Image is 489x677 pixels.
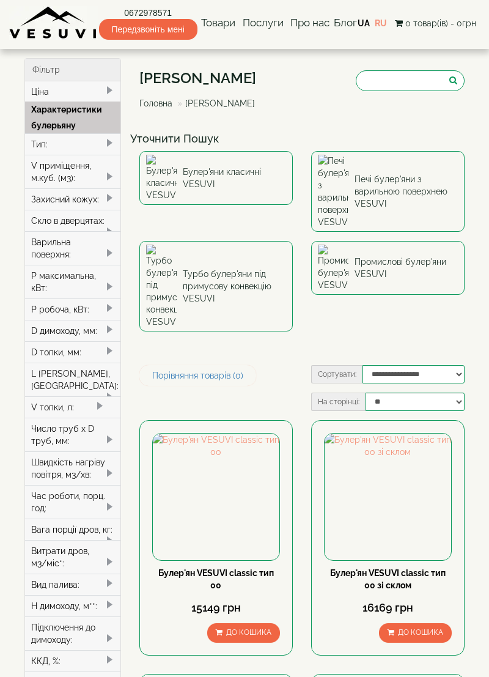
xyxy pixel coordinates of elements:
div: Підключення до димоходу: [25,616,120,650]
div: D топки, мм: [25,341,120,363]
a: Товари [198,9,238,37]
span: До кошика [226,628,271,637]
a: Послуги [240,9,287,37]
div: Характеристики булерьяну [25,102,120,133]
span: Передзвоніть мені [99,19,197,40]
div: D димоходу, мм: [25,320,120,341]
img: Промислові булер'яни VESUVI [318,245,348,291]
img: Булер'ян VESUVI classic тип 00 зі склом [325,434,451,560]
div: Скло в дверцятах: [25,210,120,231]
a: Булер'ян VESUVI classic тип 00 [158,568,274,590]
div: Тип: [25,133,120,155]
a: RU [375,18,387,28]
div: H димоходу, м**: [25,595,120,616]
div: Ціна [25,81,120,102]
img: Булер'ян VESUVI classic тип 00 [153,434,279,560]
a: Булер'яни класичні VESUVI Булер'яни класичні VESUVI [139,151,293,205]
img: Турбо булер'яни під примусову конвекцію VESUVI [146,245,177,328]
button: До кошика [207,623,280,642]
a: Промислові булер'яни VESUVI Промислові булер'яни VESUVI [311,241,465,295]
div: Швидкість нагріву повітря, м3/хв: [25,451,120,485]
div: L [PERSON_NAME], [GEOGRAPHIC_DATA]: [25,363,120,396]
a: UA [358,18,370,28]
div: V приміщення, м.куб. (м3): [25,155,120,188]
button: 0 товар(ів) - 0грн [391,17,480,30]
a: Булер'ян VESUVI classic тип 00 зі склом [330,568,446,590]
span: 0 товар(ів) - 0грн [405,18,476,28]
img: Печі булер'яни з варильною поверхнею VESUVI [318,155,348,228]
a: Про нас [287,9,333,37]
h1: [PERSON_NAME] [139,70,264,86]
div: P робоча, кВт: [25,298,120,320]
div: Витрати дров, м3/міс*: [25,540,120,574]
div: 16169 грн [324,600,452,616]
div: Варильна поверхня: [25,231,120,265]
a: Головна [139,98,172,108]
div: Вага порції дров, кг: [25,519,120,540]
h4: Уточнити Пошук [130,133,474,145]
div: Час роботи, порц. год: [25,485,120,519]
div: Фільтр [25,59,120,81]
label: На сторінці: [311,393,366,411]
div: ККД, %: [25,650,120,671]
button: До кошика [379,623,452,642]
img: Завод VESUVI [9,6,98,40]
div: Захисний кожух: [25,188,120,210]
li: [PERSON_NAME] [175,97,255,109]
label: Сортувати: [311,365,362,383]
a: Турбо булер'яни під примусову конвекцію VESUVI Турбо булер'яни під примусову конвекцію VESUVI [139,241,293,331]
div: P максимальна, кВт: [25,265,120,298]
span: До кошика [398,628,443,637]
div: Вид палива: [25,574,120,595]
div: 15149 грн [152,600,280,616]
div: Число труб x D труб, мм: [25,418,120,451]
a: 0672978571 [99,7,197,19]
a: Блог [334,17,357,29]
div: V топки, л: [25,396,120,418]
a: Порівняння товарів (0) [139,365,256,386]
a: Печі булер'яни з варильною поверхнею VESUVI Печі булер'яни з варильною поверхнею VESUVI [311,151,465,232]
img: Булер'яни класичні VESUVI [146,155,177,201]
